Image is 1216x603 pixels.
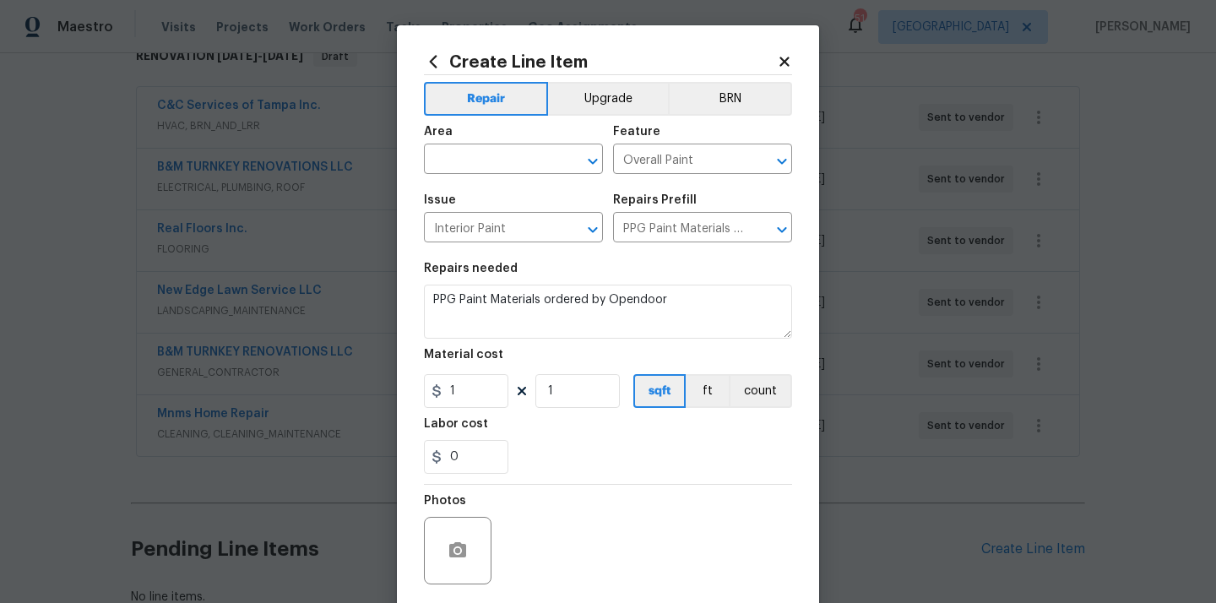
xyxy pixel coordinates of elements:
[424,349,503,361] h5: Material cost
[613,126,660,138] h5: Feature
[729,374,792,408] button: count
[424,495,466,507] h5: Photos
[686,374,729,408] button: ft
[633,374,686,408] button: sqft
[424,52,777,71] h2: Create Line Item
[424,82,548,116] button: Repair
[770,218,794,242] button: Open
[424,263,518,274] h5: Repairs needed
[424,285,792,339] textarea: PPG Paint Materials ordered by Opendoor
[424,418,488,430] h5: Labor cost
[548,82,669,116] button: Upgrade
[581,149,605,173] button: Open
[424,126,453,138] h5: Area
[770,149,794,173] button: Open
[424,194,456,206] h5: Issue
[613,194,697,206] h5: Repairs Prefill
[581,218,605,242] button: Open
[668,82,792,116] button: BRN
